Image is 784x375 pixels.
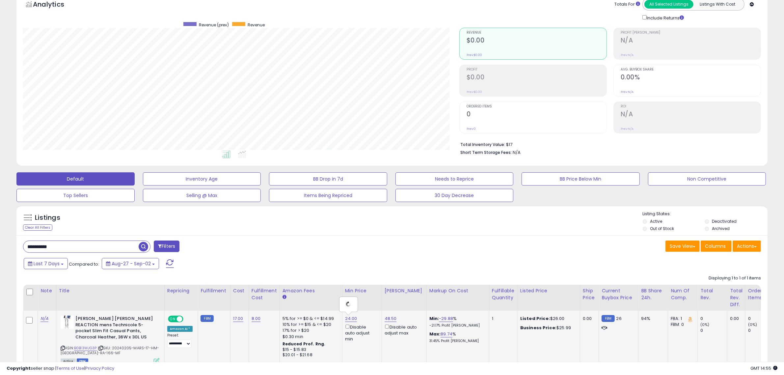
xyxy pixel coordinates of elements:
a: -29.88 [439,315,453,322]
li: $17 [460,140,756,148]
button: Aug-27 - Sep-02 [102,258,159,269]
h2: $0.00 [467,73,607,82]
div: Clear All Filters [23,224,52,231]
b: Max: [429,331,441,337]
button: Non Competitive [648,172,766,186]
small: (0%) [748,322,757,327]
div: Repricing [167,287,195,294]
div: Totals For [614,1,640,8]
button: Default [16,172,135,186]
span: 2025-09-10 14:55 GMT [750,365,777,371]
span: Profit [PERSON_NAME] [621,31,761,35]
button: Selling @ Max [143,189,261,202]
a: N/A [41,315,48,322]
small: Amazon Fees. [283,294,286,300]
div: 0.00 [730,316,740,322]
div: [PERSON_NAME] [385,287,424,294]
a: 17.00 [233,315,243,322]
span: Columns [705,243,726,249]
small: (0%) [700,322,710,327]
div: Note [41,287,53,294]
div: $15 - $15.83 [283,347,337,353]
button: Items Being Repriced [269,189,387,202]
div: % [429,316,484,328]
div: Ship Price [583,287,596,301]
b: Reduced Prof. Rng. [283,341,326,347]
button: Needs to Reprice [395,172,514,186]
div: $0.30 min [283,334,337,340]
div: Total Rev. [700,287,724,301]
b: Business Price: [520,325,556,331]
div: Displaying 1 to 1 of 1 items [709,275,761,281]
div: 5% for >= $0 & <= $14.99 [283,316,337,322]
span: Avg. Buybox Share [621,68,761,72]
h2: N/A [621,37,761,45]
button: Actions [733,241,761,252]
strong: Copyright [7,365,31,371]
div: $25.99 [520,325,575,331]
p: 31.45% Profit [PERSON_NAME] [429,339,484,343]
a: Terms of Use [56,365,84,371]
div: Preset: [167,333,193,348]
button: Top Sellers [16,189,135,202]
button: Inventory Age [143,172,261,186]
span: Revenue (prev) [199,22,229,28]
div: Min Price [345,287,379,294]
span: N/A [513,149,521,156]
span: 26 [616,315,622,322]
a: B0B13WJG3P [74,345,97,351]
div: 0 [748,316,775,322]
div: 1 [492,316,512,322]
div: Num of Comp. [671,287,695,301]
span: FBM [77,359,89,364]
small: Prev: N/A [621,53,634,57]
span: Profit [467,68,607,72]
label: Out of Stock [650,226,674,231]
h2: N/A [621,110,761,119]
span: Last 7 Days [34,260,60,267]
button: Columns [701,241,732,252]
a: 48.50 [385,315,397,322]
b: Min: [429,315,439,322]
div: Current Buybox Price [602,287,635,301]
span: ON [169,316,177,322]
small: FBM [602,315,614,322]
button: 30 Day Decrease [395,189,514,202]
small: Prev: N/A [621,127,634,131]
span: Revenue [467,31,607,35]
button: Save View [665,241,700,252]
div: Fulfillable Quantity [492,287,515,301]
div: Cost [233,287,246,294]
span: Compared to: [69,261,99,267]
div: Fulfillment [201,287,227,294]
b: Short Term Storage Fees: [460,150,512,155]
span: OFF [182,316,193,322]
button: BB Drop in 7d [269,172,387,186]
label: Active [650,218,662,224]
b: Total Inventory Value: [460,142,505,147]
span: Ordered Items [467,105,607,108]
div: Title [59,287,162,294]
div: Listed Price [520,287,577,294]
div: $26.00 [520,316,575,322]
span: Revenue [248,22,265,28]
div: Markup on Cost [429,287,486,294]
p: -21.17% Profit [PERSON_NAME] [429,323,484,328]
th: The percentage added to the cost of goods (COGS) that forms the calculator for Min & Max prices. [426,285,489,311]
div: Ordered Items [748,287,772,301]
div: 17% for > $20 [283,328,337,333]
div: FBM: 0 [671,322,692,328]
button: Last 7 Days [24,258,68,269]
div: 94% [641,316,663,322]
label: Deactivated [712,218,737,224]
div: 10% for >= $15 & <= $20 [283,322,337,328]
small: Prev: N/A [621,90,634,94]
div: Fulfillment Cost [252,287,277,301]
img: 31J+eZd3fSL._SL40_.jpg [61,316,74,329]
label: Archived [712,226,730,231]
a: 24.00 [345,315,357,322]
div: BB Share 24h. [641,287,665,301]
h2: 0 [467,110,607,119]
div: seller snap | | [7,365,114,372]
a: 89.74 [441,331,452,337]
